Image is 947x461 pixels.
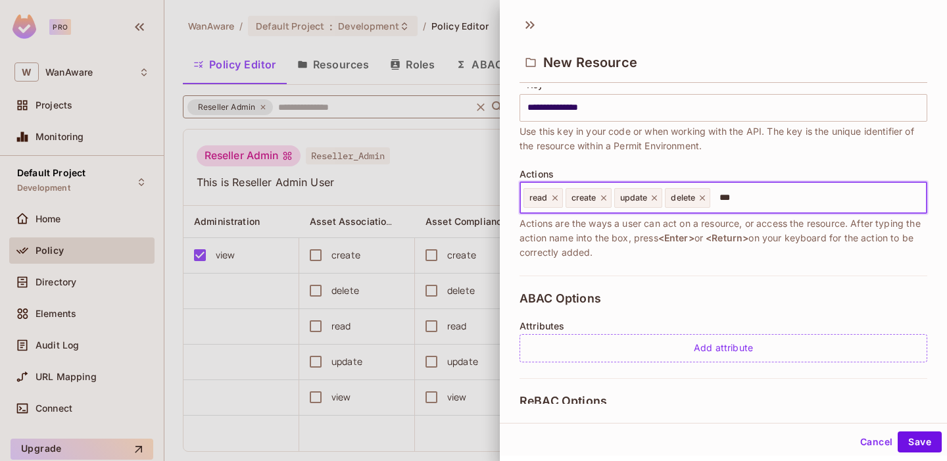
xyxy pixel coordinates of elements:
[529,193,548,203] span: read
[523,188,563,208] div: read
[571,193,596,203] span: create
[520,334,927,362] div: Add attribute
[520,124,927,153] span: Use this key in your code or when working with the API. The key is the unique identifier of the r...
[614,188,663,208] div: update
[898,431,942,452] button: Save
[706,232,748,243] span: <Return>
[658,232,694,243] span: <Enter>
[620,193,648,203] span: update
[520,321,565,331] span: Attributes
[520,216,927,260] span: Actions are the ways a user can act on a resource, or access the resource. After typing the actio...
[566,188,612,208] div: create
[520,169,554,180] span: Actions
[543,55,637,70] span: New Resource
[671,193,695,203] span: delete
[520,292,601,305] span: ABAC Options
[855,431,898,452] button: Cancel
[665,188,710,208] div: delete
[520,395,607,408] span: ReBAC Options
